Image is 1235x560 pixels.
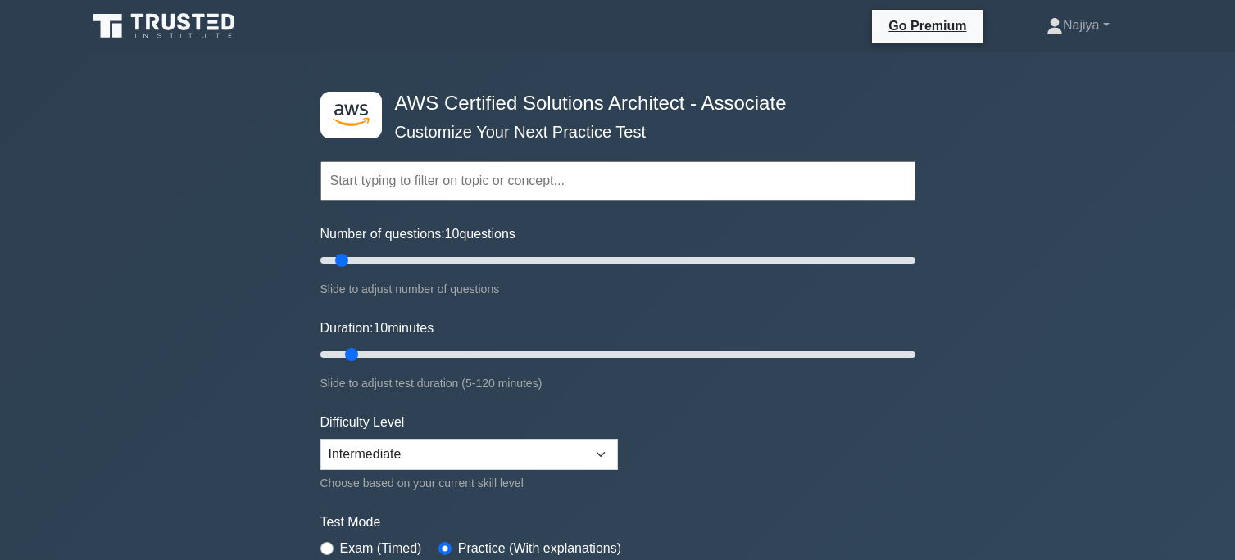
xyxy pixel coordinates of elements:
label: Difficulty Level [320,413,405,432]
label: Duration: minutes [320,318,434,338]
div: Choose based on your current skill level [320,473,618,493]
span: 10 [445,227,460,241]
label: Exam (Timed) [340,539,422,558]
a: Go Premium [879,16,976,36]
label: Practice (With explanations) [458,539,621,558]
label: Number of questions: questions [320,224,515,244]
a: Najiya [1007,9,1149,42]
div: Slide to adjust test duration (5-120 minutes) [320,373,915,393]
input: Start typing to filter on topic or concept... [320,161,915,201]
span: 10 [373,321,388,335]
h4: AWS Certified Solutions Architect - Associate [388,92,835,115]
div: Slide to adjust number of questions [320,279,915,299]
label: Test Mode [320,513,915,532]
